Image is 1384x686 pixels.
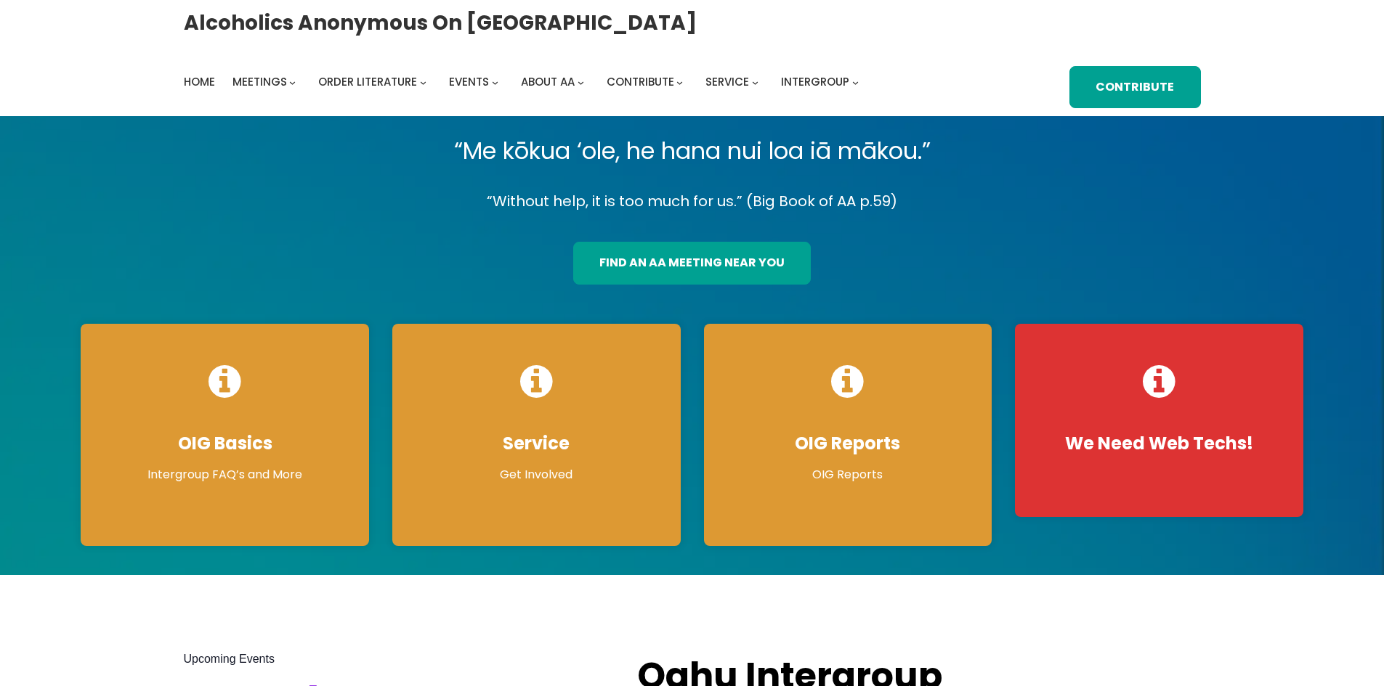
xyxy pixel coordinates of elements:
[69,131,1315,171] p: “Me kōkua ‘ole, he hana nui loa iā mākou.”
[318,74,417,89] span: Order Literature
[578,78,584,85] button: About AA submenu
[184,650,609,668] h2: Upcoming Events
[521,74,575,89] span: About AA
[184,72,864,92] nav: Intergroup
[232,74,287,89] span: Meetings
[420,78,426,85] button: Order Literature submenu
[676,78,683,85] button: Contribute submenu
[1029,433,1289,454] h4: We Need Web Techs!
[719,466,978,483] p: OIG Reports
[781,72,849,92] a: Intergroup
[449,72,489,92] a: Events
[184,72,215,92] a: Home
[407,433,666,454] h4: Service
[1069,66,1200,109] a: Contribute
[449,74,489,89] span: Events
[607,72,674,92] a: Contribute
[719,433,978,454] h4: OIG Reports
[95,433,355,454] h4: OIG Basics
[184,74,215,89] span: Home
[95,466,355,483] p: Intergroup FAQ’s and More
[607,74,674,89] span: Contribute
[289,78,296,85] button: Meetings submenu
[69,189,1315,214] p: “Without help, it is too much for us.” (Big Book of AA p.59)
[407,466,666,483] p: Get Involved
[184,5,697,41] a: Alcoholics Anonymous on [GEOGRAPHIC_DATA]
[705,72,749,92] a: Service
[781,74,849,89] span: Intergroup
[705,74,749,89] span: Service
[232,72,287,92] a: Meetings
[852,78,859,85] button: Intergroup submenu
[492,78,498,85] button: Events submenu
[752,78,758,85] button: Service submenu
[521,72,575,92] a: About AA
[573,242,811,285] a: find an aa meeting near you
